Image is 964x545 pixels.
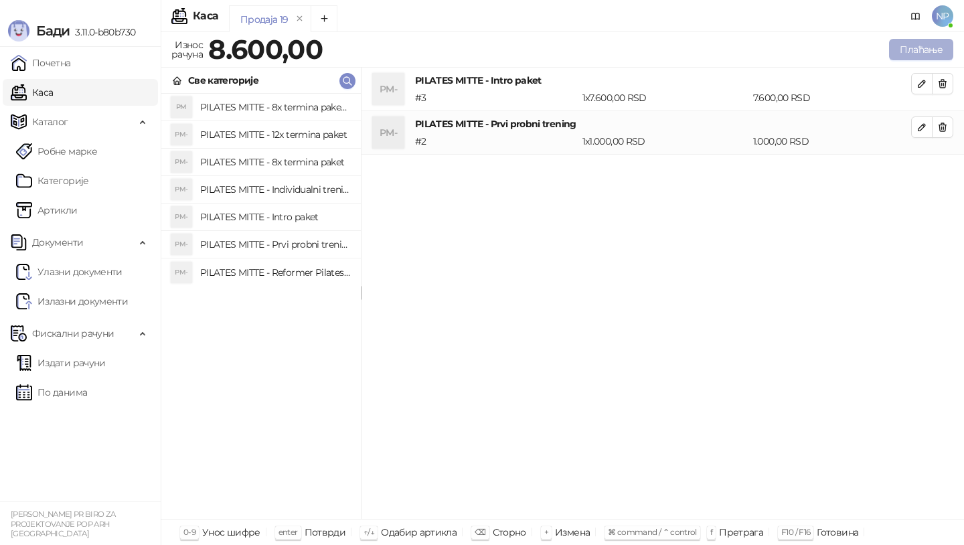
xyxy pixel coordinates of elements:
div: Све категорије [188,73,258,88]
div: PM- [372,116,404,149]
span: f [710,527,712,537]
span: Фискални рачуни [32,320,114,347]
div: Потврди [305,524,346,541]
button: Add tab [311,5,337,32]
button: Плаћање [889,39,953,60]
h4: PILATES MITTE - 12x termina paket [200,124,350,145]
span: 0-9 [183,527,195,537]
div: PM- [171,234,192,255]
div: Одабир артикла [381,524,457,541]
small: [PERSON_NAME] PR BIRO ZA PROJEKTOVANJE POP ARH [GEOGRAPHIC_DATA] [11,510,116,538]
div: PM- [372,73,404,105]
span: + [544,527,548,537]
div: # 2 [412,134,580,149]
a: ArtikliАртикли [16,197,78,224]
div: 1 x 7.600,00 RSD [580,90,750,105]
a: По данима [16,379,87,406]
div: PM- [171,124,192,145]
div: Унос шифре [202,524,260,541]
span: 3.11.0-b80b730 [70,26,135,38]
div: 1.000,00 RSD [750,134,914,149]
h4: PILATES MITTE - 8x termina paket [200,151,350,173]
div: PM- [171,179,192,200]
button: remove [291,13,309,25]
div: Измена [555,524,590,541]
h4: PILATES MITTE - Reformer Pilates trening [200,262,350,283]
a: Почетна [11,50,71,76]
a: Излазни документи [16,288,128,315]
div: Претрага [719,524,763,541]
a: Документација [905,5,927,27]
div: Продаја 19 [240,12,289,27]
h4: PILATES MITTE - Individualni trening [200,179,350,200]
span: ↑/↓ [364,527,374,537]
a: Издати рачуни [16,349,106,376]
div: 7.600,00 RSD [750,90,914,105]
a: Каса [11,79,53,106]
img: Logo [8,20,29,42]
h4: PILATES MITTE - Intro paket [200,206,350,228]
a: Категорије [16,167,89,194]
div: Сторно [493,524,526,541]
div: 1 x 1.000,00 RSD [580,134,750,149]
span: F10 / F16 [781,527,810,537]
div: PM- [171,262,192,283]
span: NP [932,5,953,27]
span: Документи [32,229,83,256]
span: enter [278,527,298,537]
h4: PILATES MITTE - Intro paket [415,73,911,88]
div: PM- [171,151,192,173]
div: Готовина [817,524,858,541]
div: Каса [193,11,218,21]
span: ⌫ [475,527,485,537]
span: Каталог [32,108,68,135]
strong: 8.600,00 [208,33,323,66]
h4: PILATES MITTE - 8x termina paket - individualni trening [200,96,350,118]
div: PM- [171,206,192,228]
div: grid [161,94,361,519]
a: Ulazni dokumentiУлазни документи [16,258,123,285]
div: PM [171,96,192,118]
span: Бади [36,23,70,39]
h4: PILATES MITTE - Prvi probni trening [415,116,911,131]
div: # 3 [412,90,580,105]
span: ⌘ command / ⌃ control [608,527,697,537]
div: Износ рачуна [169,36,206,63]
h4: PILATES MITTE - Prvi probni trening [200,234,350,255]
a: Робне марке [16,138,97,165]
